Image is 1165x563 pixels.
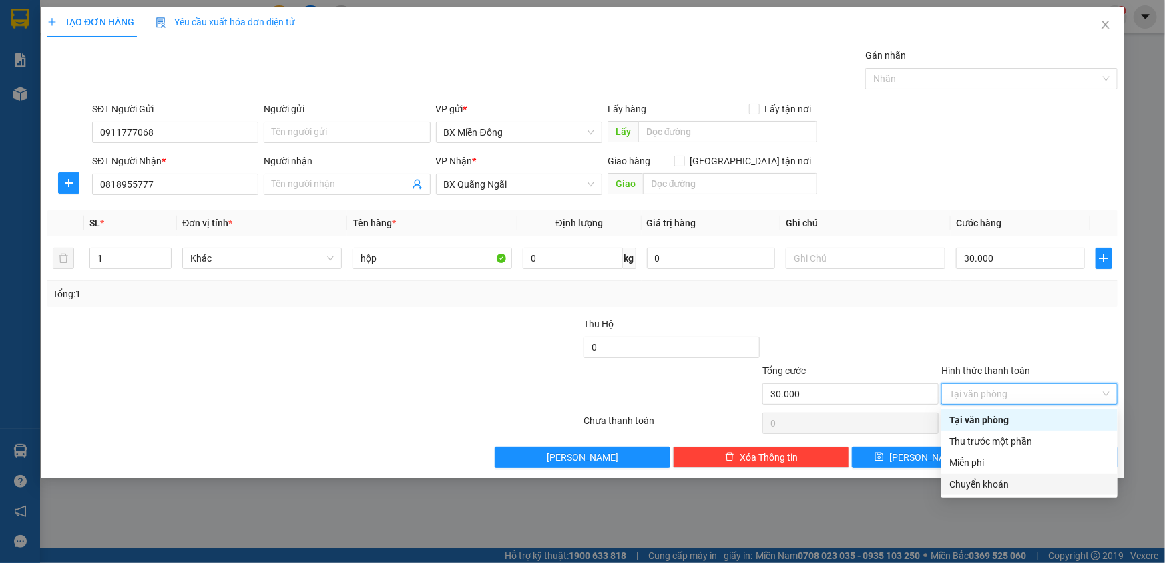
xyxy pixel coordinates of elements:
button: plus [1096,248,1112,269]
span: delete [725,452,734,463]
input: Dọc đường [643,173,817,194]
span: [PERSON_NAME] [889,450,961,465]
th: Ghi chú [780,210,951,236]
span: Yêu cầu xuất hóa đơn điện tử [156,17,295,27]
span: TẠO ĐƠN HÀNG [47,17,134,27]
span: Lấy [608,121,638,142]
span: VP Nhận [436,156,473,166]
input: Dọc đường [638,121,817,142]
span: close [1100,19,1111,30]
div: Tại văn phòng [949,413,1110,427]
span: Đơn vị tính [182,218,232,228]
div: SĐT Người Gửi [92,102,258,116]
span: plus [59,178,79,188]
div: VP gửi [436,102,602,116]
span: Thu Hộ [584,319,614,329]
span: Định lượng [556,218,603,228]
span: Tổng cước [762,365,806,376]
button: [PERSON_NAME] [495,447,671,468]
span: Giao [608,173,643,194]
span: Cước hàng [956,218,1001,228]
span: Khác [190,248,334,268]
span: plus [1096,253,1112,264]
span: plus [47,17,57,27]
div: Thu trước một phần [949,434,1110,449]
button: delete [53,248,74,269]
input: Ghi Chú [786,248,945,269]
img: icon [156,17,166,28]
div: Chuyển khoản [949,477,1110,492]
span: Giao hàng [608,156,650,166]
input: 0 [647,248,776,269]
span: kg [623,248,636,269]
span: Tên hàng [353,218,396,228]
span: Giá trị hàng [647,218,696,228]
span: Lấy hàng [608,104,646,114]
span: SL [89,218,100,228]
div: SĐT Người Nhận [92,154,258,168]
button: save[PERSON_NAME] [852,447,983,468]
span: Xóa Thông tin [740,450,798,465]
span: save [875,452,884,463]
button: plus [58,172,79,194]
span: user-add [412,179,423,190]
span: BX Quãng Ngãi [444,174,594,194]
div: Người gửi [264,102,430,116]
span: Lấy tận nơi [760,102,817,116]
div: Tổng: 1 [53,287,450,301]
div: Chưa thanh toán [583,413,762,437]
span: Tại văn phòng [949,384,1110,404]
span: BX Miền Đông [444,122,594,142]
label: Gán nhãn [865,50,906,61]
button: deleteXóa Thông tin [673,447,849,468]
div: Miễn phí [949,455,1110,470]
input: VD: Bàn, Ghế [353,248,512,269]
span: [GEOGRAPHIC_DATA] tận nơi [685,154,817,168]
label: Hình thức thanh toán [941,365,1030,376]
div: Người nhận [264,154,430,168]
span: [PERSON_NAME] [547,450,618,465]
button: Close [1087,7,1124,44]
